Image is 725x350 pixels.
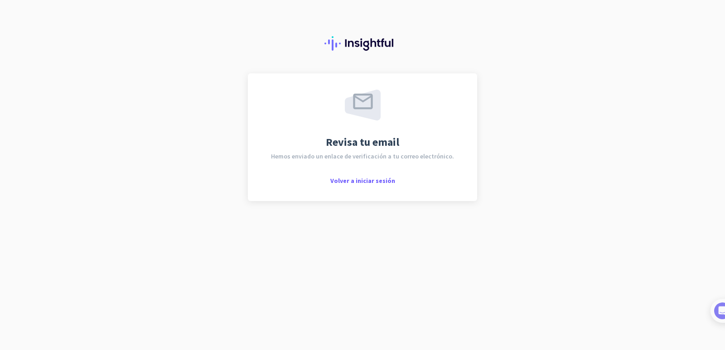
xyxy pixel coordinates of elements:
[330,177,395,185] span: Volver a iniciar sesión
[326,137,399,148] span: Revisa tu email
[345,90,381,120] img: email-sent
[324,36,401,51] img: Insightful
[271,153,454,159] span: Hemos enviado un enlace de verificación a tu correo electrónico.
